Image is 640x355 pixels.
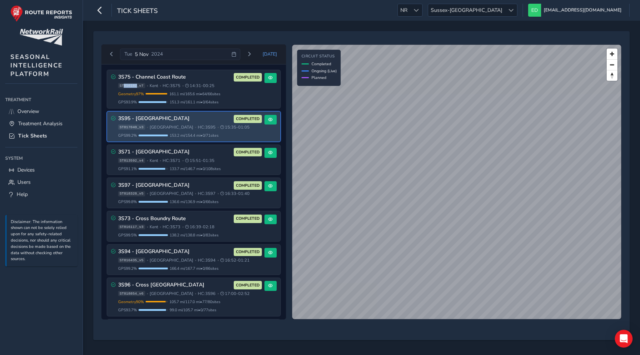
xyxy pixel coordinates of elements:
[151,51,163,57] span: 2024
[147,258,148,262] span: •
[170,266,219,271] span: 166.4 mi / 167.7 mi • 0 / 86 sites
[185,83,214,89] span: 14:31 - 00:25
[118,149,231,155] h3: 3S71 - [GEOGRAPHIC_DATA]
[150,224,158,230] span: Kent
[607,59,617,70] button: Zoom out
[170,166,221,172] span: 133.7 mi / 146.7 mi • 0 / 108 sites
[169,299,220,305] span: 105.7 mi / 117.0 mi • 77 / 80 sites
[118,83,145,88] span: ST816182_v7
[236,116,260,122] span: COMPLETED
[236,74,260,80] span: COMPLETED
[182,225,184,229] span: •
[118,249,231,255] h3: 3S94 - [GEOGRAPHIC_DATA]
[118,199,137,205] span: GPS 99.8 %
[147,292,148,296] span: •
[150,158,158,163] span: Kent
[118,116,231,122] h3: 3S95 - [GEOGRAPHIC_DATA]
[607,70,617,81] button: Reset bearing to north
[118,299,144,305] span: Geometry 90 %
[182,159,184,163] span: •
[160,159,161,163] span: •
[258,49,282,60] button: Today
[170,133,219,138] span: 153.2 mi / 154.4 mi • 0 / 71 sites
[150,191,193,196] span: [GEOGRAPHIC_DATA]
[5,94,77,105] div: Treatment
[263,51,277,57] span: [DATE]
[217,258,219,262] span: •
[124,51,132,57] span: Tue
[11,219,74,263] p: Disclaimer: The information shown can not be solely relied upon for any safety-related decisions,...
[236,216,260,222] span: COMPLETED
[118,258,145,263] span: ST816435_v5
[5,153,77,164] div: System
[195,292,196,296] span: •
[147,192,148,196] span: •
[118,166,137,172] span: GPS 91.1 %
[301,54,337,59] h4: Circuit Status
[198,258,216,263] span: HC: 3S94
[198,191,216,196] span: HC: 3S97
[160,84,161,88] span: •
[10,5,72,22] img: rr logo
[220,191,250,196] span: 16:33 - 01:40
[17,166,35,173] span: Devices
[20,29,63,46] img: customer logo
[163,224,180,230] span: HC: 3S73
[10,53,63,78] span: SEASONAL INTELLIGENCE PLATFORM
[398,4,410,16] span: NR
[544,4,621,17] span: [EMAIL_ADDRESS][DOMAIN_NAME]
[528,4,541,17] img: diamond-layout
[117,6,158,17] span: Tick Sheets
[185,158,214,163] span: 15:51 - 01:35
[18,120,63,127] span: Treatment Analysis
[311,61,331,67] span: Completed
[150,291,193,296] span: [GEOGRAPHIC_DATA]
[163,158,180,163] span: HC: 3S71
[150,125,193,130] span: [GEOGRAPHIC_DATA]
[118,291,145,296] span: ST818854_v6
[243,50,255,59] button: Next day
[5,105,77,117] a: Overview
[163,83,180,89] span: HC: 3S75
[118,191,145,196] span: ST818328_v5
[118,307,137,313] span: GPS 93.7 %
[217,125,219,129] span: •
[135,51,149,58] span: 5 Nov
[150,83,158,89] span: Kent
[428,4,505,16] span: Sussex-[GEOGRAPHIC_DATA]
[615,330,633,348] div: Open Intercom Messenger
[106,50,118,59] button: Previous day
[18,132,47,139] span: Tick Sheets
[236,183,260,189] span: COMPLETED
[311,68,337,74] span: Ongoing (Live)
[5,117,77,130] a: Treatment Analysis
[195,258,196,262] span: •
[118,182,231,189] h3: 3S97 - [GEOGRAPHIC_DATA]
[118,216,231,222] h3: 3S73 - Cross Boundry Route
[17,108,39,115] span: Overview
[5,164,77,176] a: Devices
[118,282,231,288] h3: 3S96 - Cross [GEOGRAPHIC_DATA]
[118,158,145,163] span: ST813592_v4
[5,188,77,200] a: Help
[236,282,260,288] span: COMPLETED
[195,192,196,196] span: •
[118,99,137,105] span: GPS 93.9 %
[17,191,28,198] span: Help
[5,176,77,188] a: Users
[150,258,193,263] span: [GEOGRAPHIC_DATA]
[170,307,216,313] span: 99.0 mi / 105.7 mi • 0 / 77 sites
[17,179,31,186] span: Users
[217,292,219,296] span: •
[118,125,145,130] span: ST817040_v3
[182,84,184,88] span: •
[147,125,148,129] span: •
[195,125,196,129] span: •
[198,125,216,130] span: HC: 3S95
[170,232,219,238] span: 138.2 mi / 138.8 mi • 0 / 83 sites
[170,199,219,205] span: 136.6 mi / 136.9 mi • 0 / 66 sites
[607,49,617,59] button: Zoom in
[5,130,77,142] a: Tick Sheets
[220,125,250,130] span: 15:35 - 01:05
[220,258,250,263] span: 16:52 - 01:21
